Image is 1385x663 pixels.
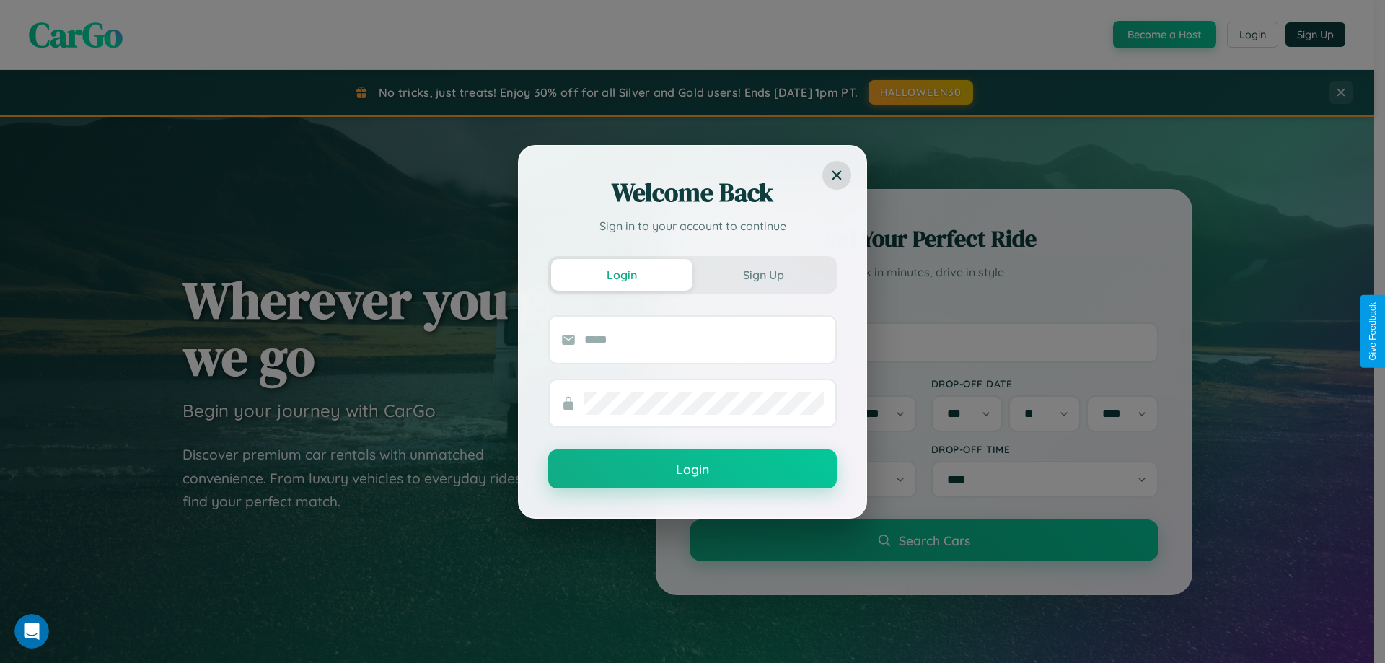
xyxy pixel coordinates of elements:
[692,259,834,291] button: Sign Up
[548,449,837,488] button: Login
[1368,302,1378,361] div: Give Feedback
[548,217,837,234] p: Sign in to your account to continue
[551,259,692,291] button: Login
[14,614,49,649] iframe: Intercom live chat
[548,175,837,210] h2: Welcome Back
